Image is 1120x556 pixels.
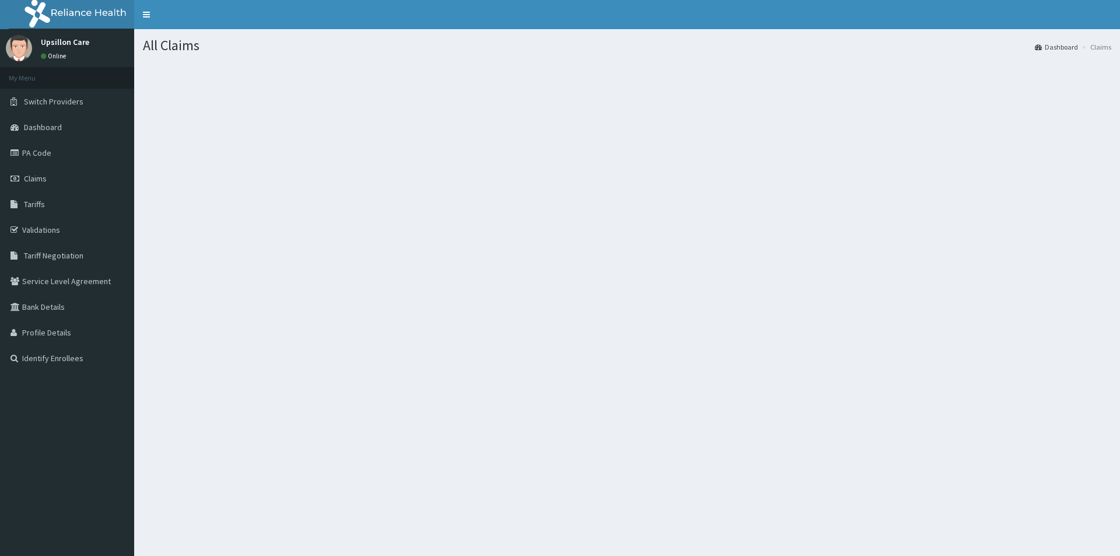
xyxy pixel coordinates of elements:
[1079,42,1111,52] li: Claims
[41,52,69,60] a: Online
[143,38,1111,53] h1: All Claims
[24,173,47,184] span: Claims
[41,38,89,46] p: Upsillon Care
[24,199,45,209] span: Tariffs
[24,250,83,261] span: Tariff Negotiation
[1035,42,1078,52] a: Dashboard
[6,35,32,61] img: User Image
[24,96,83,107] span: Switch Providers
[24,122,62,132] span: Dashboard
